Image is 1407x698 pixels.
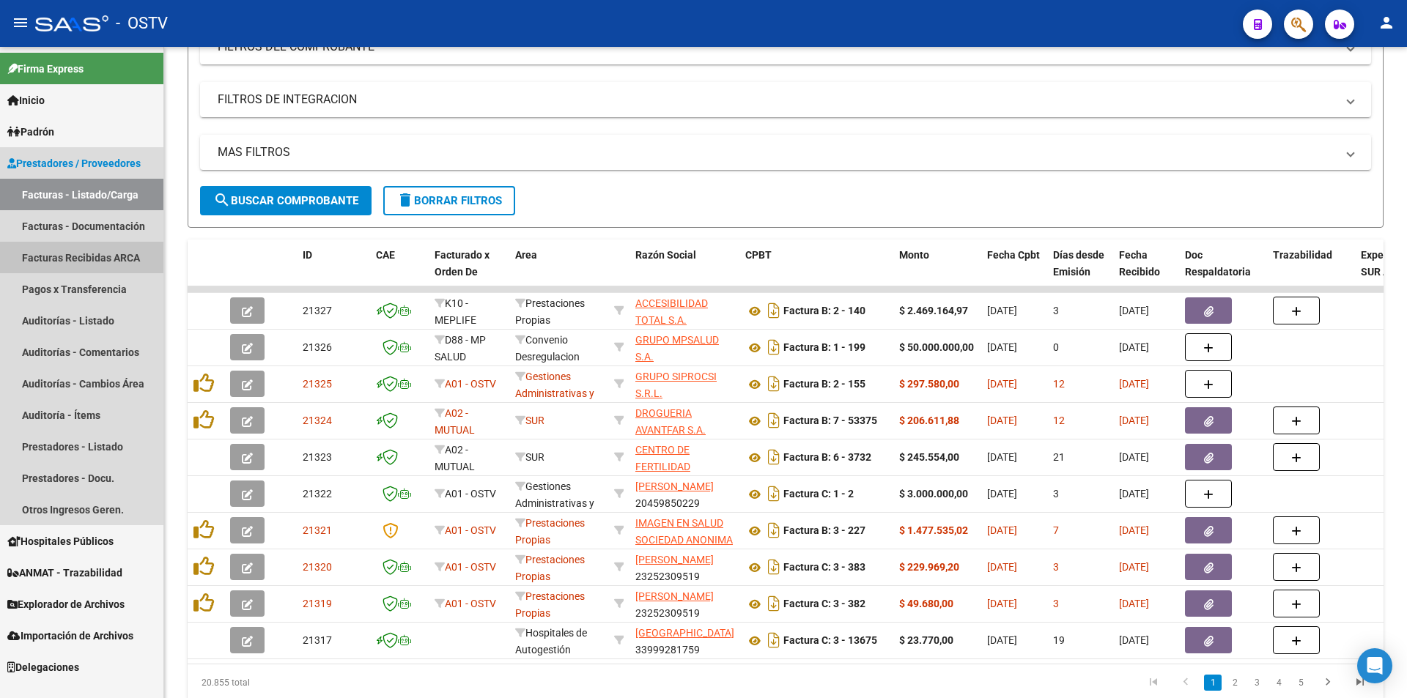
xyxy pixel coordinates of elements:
[1119,415,1149,426] span: [DATE]
[1204,675,1222,691] a: 1
[1273,249,1332,261] span: Trazabilidad
[893,240,981,304] datatable-header-cell: Monto
[7,659,79,675] span: Delegaciones
[213,191,231,209] mat-icon: search
[635,517,733,546] span: IMAGEN EN SALUD SOCIEDAD ANONIMA
[629,240,739,304] datatable-header-cell: Razón Social
[635,297,708,326] span: ACCESIBILIDAD TOTAL S.A.
[7,596,125,612] span: Explorador de Archivos
[635,334,719,363] span: GRUPO MPSALUD S.A.
[435,297,487,343] span: K10 - MEPLIFE SALUD SRL
[899,561,959,573] strong: $ 229.969,20
[116,7,168,40] span: - OSTV
[1185,249,1251,278] span: Doc Respaldatoria
[987,249,1040,261] span: Fecha Cpbt
[1119,341,1149,353] span: [DATE]
[899,451,959,463] strong: $ 245.554,00
[1268,670,1290,695] li: page 4
[1053,451,1065,463] span: 21
[396,191,414,209] mat-icon: delete
[1119,451,1149,463] span: [DATE]
[445,488,496,500] span: A01 - OSTV
[1290,670,1312,695] li: page 5
[764,409,783,432] i: Descargar documento
[1179,240,1267,304] datatable-header-cell: Doc Respaldatoria
[1119,249,1160,278] span: Fecha Recibido
[7,155,141,171] span: Prestadores / Proveedores
[1053,249,1104,278] span: Días desde Emisión
[987,561,1017,573] span: [DATE]
[1053,561,1059,573] span: 3
[303,451,332,463] span: 21323
[635,407,706,436] span: DROGUERIA AVANTFAR S.A.
[899,341,974,353] strong: $ 50.000.000,00
[1053,341,1059,353] span: 0
[7,533,114,549] span: Hospitales Públicos
[303,305,332,316] span: 21327
[981,240,1047,304] datatable-header-cell: Fecha Cpbt
[1119,305,1149,316] span: [DATE]
[435,334,486,363] span: D88 - MP SALUD
[783,489,854,500] strong: Factura C: 1 - 2
[764,299,783,322] i: Descargar documento
[515,627,587,656] span: Hospitales de Autogestión
[1378,14,1395,31] mat-icon: person
[635,588,734,619] div: 23252309519
[635,552,734,582] div: 23252309519
[7,565,122,581] span: ANMAT - Trazabilidad
[435,249,490,278] span: Facturado x Orden De
[1314,675,1342,691] a: go to next page
[1053,634,1065,646] span: 19
[1172,675,1200,691] a: go to previous page
[1346,675,1374,691] a: go to last page
[303,415,332,426] span: 21324
[635,627,734,639] span: [GEOGRAPHIC_DATA]
[635,371,717,399] span: GRUPO SIPROCSI S.R.L.
[383,186,515,215] button: Borrar Filtros
[7,92,45,108] span: Inicio
[1119,378,1149,390] span: [DATE]
[635,480,714,492] span: [PERSON_NAME]
[1140,675,1167,691] a: go to first page
[1224,670,1246,695] li: page 2
[764,592,783,615] i: Descargar documento
[899,488,968,500] strong: $ 3.000.000,00
[635,295,734,326] div: 33710553829
[745,249,772,261] span: CPBT
[1053,415,1065,426] span: 12
[376,249,395,261] span: CAE
[515,249,537,261] span: Area
[12,14,29,31] mat-icon: menu
[7,61,84,77] span: Firma Express
[764,482,783,505] i: Descargar documento
[987,378,1017,390] span: [DATE]
[783,525,865,537] strong: Factura B: 3 - 227
[445,378,496,390] span: A01 - OSTV
[303,598,332,609] span: 21319
[515,517,585,546] span: Prestaciones Propias
[1119,598,1149,609] span: [DATE]
[515,554,585,582] span: Prestaciones Propias
[303,249,312,261] span: ID
[635,442,734,472] div: 30710084366
[1357,648,1392,683] div: Open Intercom Messenger
[635,249,696,261] span: Razón Social
[1267,240,1355,304] datatable-header-cell: Trazabilidad
[987,598,1017,609] span: [DATE]
[445,561,496,573] span: A01 - OSTV
[297,240,370,304] datatable-header-cell: ID
[1047,240,1113,304] datatable-header-cell: Días desde Emisión
[635,405,734,436] div: 30708335416
[764,372,783,396] i: Descargar documento
[1053,598,1059,609] span: 3
[370,240,429,304] datatable-header-cell: CAE
[899,524,968,536] strong: $ 1.477.535,02
[635,625,734,656] div: 33999281759
[7,124,54,140] span: Padrón
[987,488,1017,500] span: [DATE]
[783,305,865,317] strong: Factura B: 2 - 140
[1202,670,1224,695] li: page 1
[1053,305,1059,316] span: 3
[303,488,332,500] span: 21322
[515,480,594,526] span: Gestiones Administrativas y Otros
